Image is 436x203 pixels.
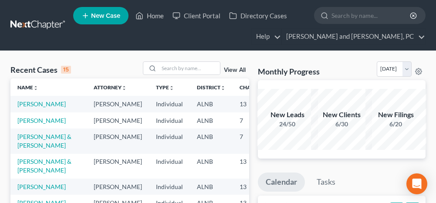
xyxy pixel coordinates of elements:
td: Individual [149,179,190,195]
a: Directory Cases [225,8,291,24]
td: ALNB [190,129,233,153]
a: Districtunfold_more [197,84,226,91]
div: Open Intercom Messenger [406,173,427,194]
td: Individual [149,154,190,179]
td: [PERSON_NAME] [87,96,149,112]
td: 13 [233,96,276,112]
td: Individual [149,96,190,112]
div: Recent Cases [10,64,71,75]
div: 6/30 [311,120,372,129]
a: [PERSON_NAME] & [PERSON_NAME] [17,133,71,149]
td: Individual [149,112,190,129]
td: Individual [149,129,190,153]
a: Chapterunfold_more [240,84,269,91]
td: 13 [233,179,276,195]
td: ALNB [190,154,233,179]
div: New Filings [365,110,426,120]
td: [PERSON_NAME] [87,154,149,179]
td: [PERSON_NAME] [87,112,149,129]
a: View All [224,67,246,73]
td: 7 [233,112,276,129]
input: Search by name... [331,7,411,24]
a: [PERSON_NAME] and [PERSON_NAME], PC [282,29,425,44]
h3: Monthly Progress [258,66,320,77]
div: 15 [61,66,71,74]
a: Nameunfold_more [17,84,38,91]
a: Attorneyunfold_more [94,84,127,91]
a: Home [131,8,168,24]
i: unfold_more [220,85,226,91]
a: [PERSON_NAME] & [PERSON_NAME] [17,158,71,174]
div: New Leads [257,110,318,120]
i: unfold_more [33,85,38,91]
input: Search by name... [159,62,220,74]
a: [PERSON_NAME] [17,117,66,124]
td: ALNB [190,96,233,112]
a: [PERSON_NAME] [17,183,66,190]
span: New Case [91,13,120,19]
td: 7 [233,129,276,153]
a: Help [252,29,281,44]
td: 13 [233,154,276,179]
div: 6/20 [365,120,426,129]
a: Client Portal [168,8,225,24]
i: unfold_more [169,85,174,91]
td: [PERSON_NAME] [87,129,149,153]
div: 24/50 [257,120,318,129]
a: Typeunfold_more [156,84,174,91]
td: ALNB [190,112,233,129]
div: New Clients [311,110,372,120]
td: [PERSON_NAME] [87,179,149,195]
td: ALNB [190,179,233,195]
i: unfold_more [122,85,127,91]
a: Tasks [309,173,343,192]
a: [PERSON_NAME] [17,100,66,108]
a: Calendar [258,173,305,192]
